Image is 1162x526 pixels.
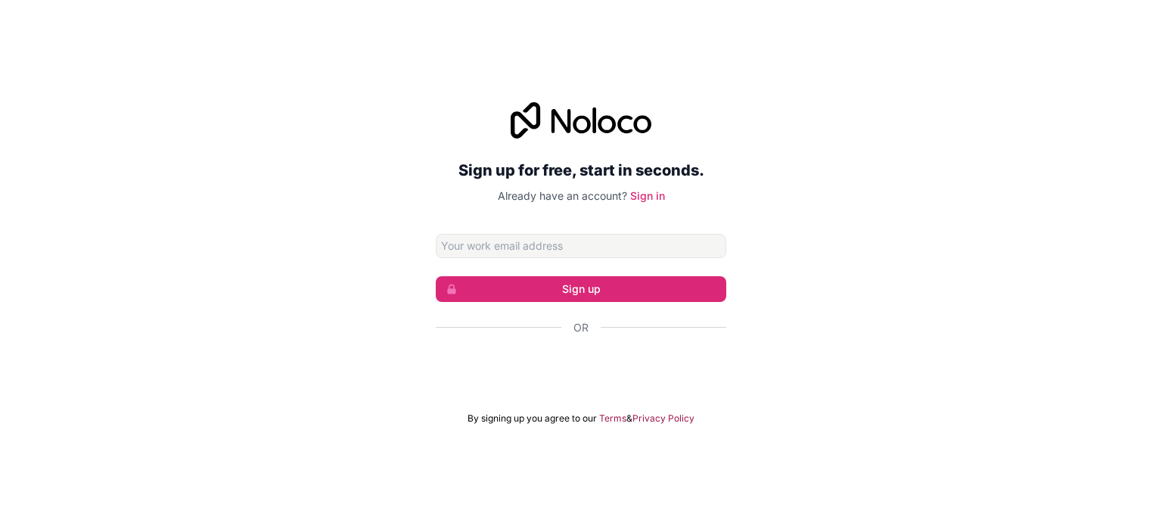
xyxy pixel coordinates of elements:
a: Terms [599,412,626,425]
a: Privacy Policy [632,412,694,425]
button: Sign up [436,276,726,302]
span: By signing up you agree to our [468,412,597,425]
span: Or [573,320,589,335]
h2: Sign up for free, start in seconds. [436,157,726,184]
input: Email address [436,234,726,258]
a: Sign in [630,189,665,202]
span: & [626,412,632,425]
span: Already have an account? [498,189,627,202]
